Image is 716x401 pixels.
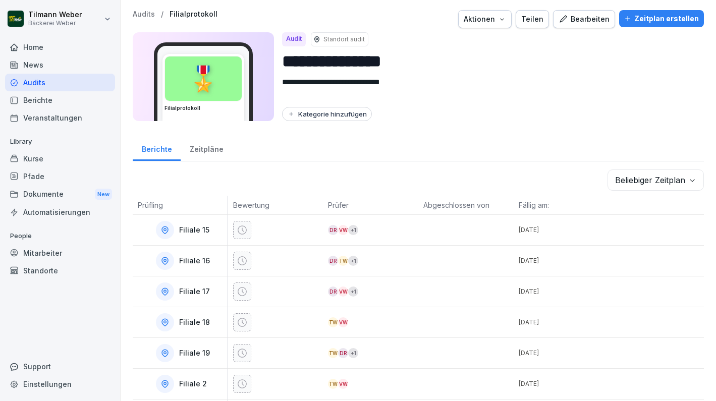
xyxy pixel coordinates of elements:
div: Aktionen [464,14,506,25]
a: Audits [133,10,155,19]
div: VW [338,287,348,297]
p: Bäckerei Weber [28,20,82,27]
th: Prüfer [323,196,418,215]
a: Berichte [5,91,115,109]
button: Teilen [516,10,549,28]
div: Dokumente [5,185,115,204]
a: Berichte [133,135,181,161]
p: Standort audit [323,35,365,44]
p: [DATE] [519,349,609,358]
div: TW [338,256,348,266]
p: Filiale 16 [179,257,210,265]
p: Library [5,134,115,150]
p: Tilmann Weber [28,11,82,19]
div: + 1 [348,225,358,235]
button: Aktionen [458,10,512,28]
p: Filiale 19 [179,349,210,358]
div: Support [5,358,115,375]
a: DokumenteNew [5,185,115,204]
div: TW [328,379,338,389]
p: Bewertung [233,200,318,210]
p: [DATE] [519,225,609,235]
a: Automatisierungen [5,203,115,221]
div: + 1 [348,348,358,358]
p: [DATE] [519,318,609,327]
div: + 1 [348,287,358,297]
h3: Filialprotokoll [164,104,242,112]
p: [DATE] [519,379,609,388]
div: DR [338,348,348,358]
a: Veranstaltungen [5,109,115,127]
div: + 1 [348,256,358,266]
div: New [95,189,112,200]
div: Audit [282,32,306,46]
p: Abgeschlossen von [423,200,509,210]
p: Prüfling [138,200,223,210]
div: VW [338,225,348,235]
a: Standorte [5,262,115,279]
div: TW [328,348,338,358]
div: Kategorie hinzufügen [287,110,367,118]
p: [DATE] [519,256,609,265]
a: Einstellungen [5,375,115,393]
div: 🎖️ [165,56,242,101]
a: Mitarbeiter [5,244,115,262]
p: People [5,228,115,244]
div: VW [338,317,348,327]
div: Bearbeiten [559,14,610,25]
div: DR [328,287,338,297]
a: News [5,56,115,74]
a: Audits [5,74,115,91]
p: / [161,10,163,19]
a: Kurse [5,150,115,167]
button: Zeitplan erstellen [619,10,704,27]
p: Filiale 15 [179,226,209,235]
p: Filiale 17 [179,288,210,296]
p: Filiale 18 [179,318,210,327]
a: Pfade [5,167,115,185]
p: [DATE] [519,287,609,296]
a: Zeitpläne [181,135,232,161]
div: TW [328,317,338,327]
div: DR [328,225,338,235]
button: Bearbeiten [553,10,615,28]
p: Filiale 2 [179,380,207,388]
div: Teilen [521,14,543,25]
th: Fällig am: [514,196,609,215]
div: Zeitplan erstellen [624,13,699,24]
div: DR [328,256,338,266]
a: Home [5,38,115,56]
button: Kategorie hinzufügen [282,107,372,121]
div: VW [338,379,348,389]
a: Filialprotokoll [170,10,217,19]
